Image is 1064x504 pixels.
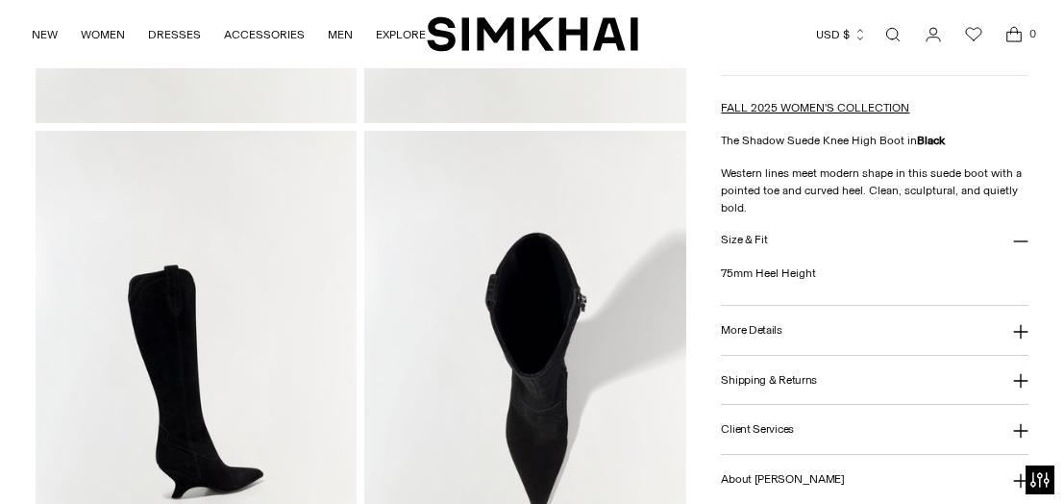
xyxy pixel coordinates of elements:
a: ACCESSORIES [224,13,305,56]
h3: Size & Fit [721,234,767,246]
h3: More Details [721,324,781,337]
h3: Client Services [721,423,794,436]
strong: Black [917,134,945,147]
a: Open cart modal [995,15,1033,54]
a: Open search modal [874,15,912,54]
a: WOMEN [81,13,125,56]
iframe: Sign Up via Text for Offers [15,431,193,489]
h3: About [PERSON_NAME] [721,473,844,486]
button: More Details [721,306,1028,355]
p: The Shadow Suede Knee High Boot in [721,132,1028,149]
a: SIMKHAI [427,15,638,53]
h3: Shipping & Returns [721,374,817,387]
button: Shipping & Returns [721,356,1028,405]
a: EXPLORE [376,13,426,56]
p: 75mm Heel Height [721,265,1028,282]
button: Size & Fit [721,216,1028,265]
a: Wishlist [954,15,993,54]
a: NEW [32,13,58,56]
p: Western lines meet modern shape in this suede boot with a pointed toe and curved heel. Clean, scu... [721,164,1028,216]
a: DRESSES [148,13,201,56]
span: 0 [1024,25,1041,42]
button: Client Services [721,405,1028,454]
a: FALL 2025 WOMEN'S COLLECTION [721,101,909,114]
a: Go to the account page [914,15,953,54]
button: About [PERSON_NAME] [721,455,1028,504]
a: MEN [328,13,353,56]
button: USD $ [816,13,867,56]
